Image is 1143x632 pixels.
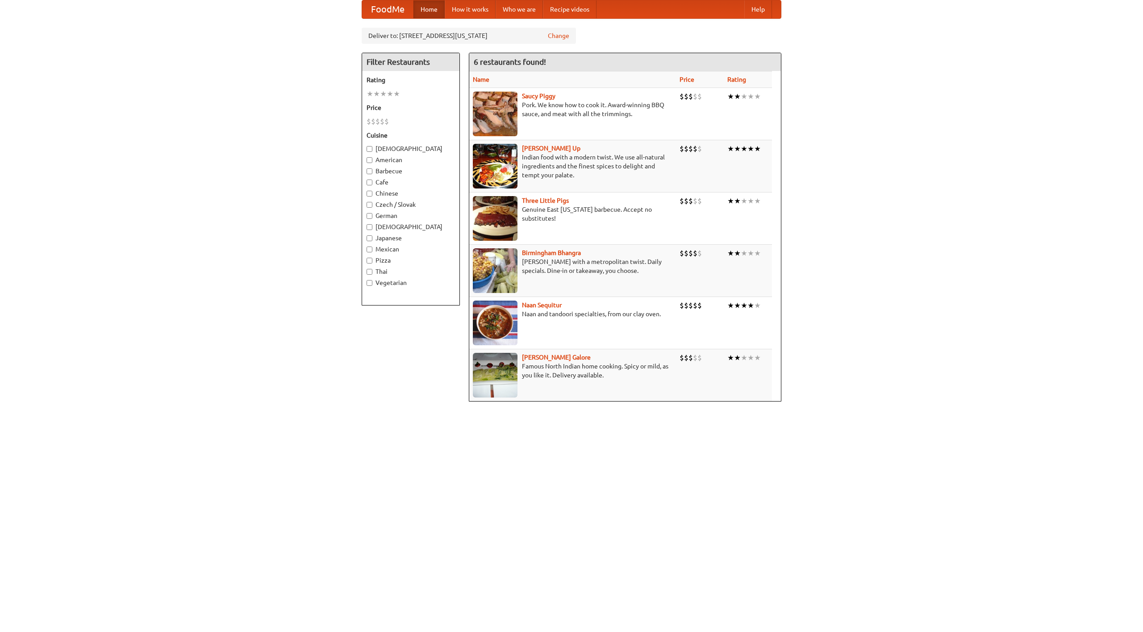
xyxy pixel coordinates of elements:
[380,117,384,126] li: $
[684,144,688,154] li: $
[741,248,747,258] li: ★
[473,205,672,223] p: Genuine East [US_STATE] barbecue. Accept no substitutes!
[727,144,734,154] li: ★
[727,196,734,206] li: ★
[367,278,455,287] label: Vegetarian
[367,200,455,209] label: Czech / Slovak
[684,196,688,206] li: $
[362,0,413,18] a: FoodMe
[693,144,697,154] li: $
[367,89,373,99] li: ★
[680,144,684,154] li: $
[693,248,697,258] li: $
[727,76,746,83] a: Rating
[693,353,697,363] li: $
[684,301,688,310] li: $
[754,92,761,101] li: ★
[496,0,543,18] a: Who we are
[522,249,581,256] a: Birmingham Bhangra
[367,269,372,275] input: Thai
[362,53,459,71] h4: Filter Restaurants
[522,354,591,361] b: [PERSON_NAME] Galore
[367,117,371,126] li: $
[747,92,754,101] li: ★
[734,196,741,206] li: ★
[697,248,702,258] li: $
[367,157,372,163] input: American
[684,353,688,363] li: $
[384,117,389,126] li: $
[367,191,372,197] input: Chinese
[367,146,372,152] input: [DEMOGRAPHIC_DATA]
[697,144,702,154] li: $
[734,144,741,154] li: ★
[680,76,694,83] a: Price
[697,353,702,363] li: $
[522,197,569,204] a: Three Little Pigs
[367,247,372,252] input: Mexican
[473,153,672,180] p: Indian food with a modern twist. We use all-natural ingredients and the finest spices to delight ...
[754,196,761,206] li: ★
[522,145,580,152] a: [PERSON_NAME] Up
[734,248,741,258] li: ★
[688,301,693,310] li: $
[727,92,734,101] li: ★
[688,196,693,206] li: $
[367,224,372,230] input: [DEMOGRAPHIC_DATA]
[367,245,455,254] label: Mexican
[680,353,684,363] li: $
[741,92,747,101] li: ★
[367,234,455,243] label: Japanese
[688,92,693,101] li: $
[371,117,375,126] li: $
[680,92,684,101] li: $
[688,248,693,258] li: $
[522,301,562,309] b: Naan Sequitur
[741,196,747,206] li: ★
[393,89,400,99] li: ★
[754,248,761,258] li: ★
[741,301,747,310] li: ★
[522,92,555,100] a: Saucy Piggy
[734,353,741,363] li: ★
[754,353,761,363] li: ★
[375,117,380,126] li: $
[474,58,546,66] ng-pluralize: 6 restaurants found!
[734,92,741,101] li: ★
[693,301,697,310] li: $
[741,353,747,363] li: ★
[367,155,455,164] label: American
[367,267,455,276] label: Thai
[413,0,445,18] a: Home
[543,0,597,18] a: Recipe videos
[367,235,372,241] input: Japanese
[727,353,734,363] li: ★
[367,131,455,140] h5: Cuisine
[473,257,672,275] p: [PERSON_NAME] with a metropolitan twist. Daily specials. Dine-in or takeaway, you choose.
[362,28,576,44] div: Deliver to: [STREET_ADDRESS][US_STATE]
[697,196,702,206] li: $
[680,301,684,310] li: $
[387,89,393,99] li: ★
[548,31,569,40] a: Change
[747,353,754,363] li: ★
[473,310,672,318] p: Naan and tandoori specialties, from our clay oven.
[367,213,372,219] input: German
[747,248,754,258] li: ★
[727,301,734,310] li: ★
[367,258,372,264] input: Pizza
[754,301,761,310] li: ★
[380,89,387,99] li: ★
[367,178,455,187] label: Cafe
[473,100,672,118] p: Pork. We know how to cook it. Award-winning BBQ sauce, and meat with all the trimmings.
[473,144,517,188] img: curryup.jpg
[473,248,517,293] img: bhangra.jpg
[684,248,688,258] li: $
[684,92,688,101] li: $
[473,92,517,136] img: saucy.jpg
[473,301,517,345] img: naansequitur.jpg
